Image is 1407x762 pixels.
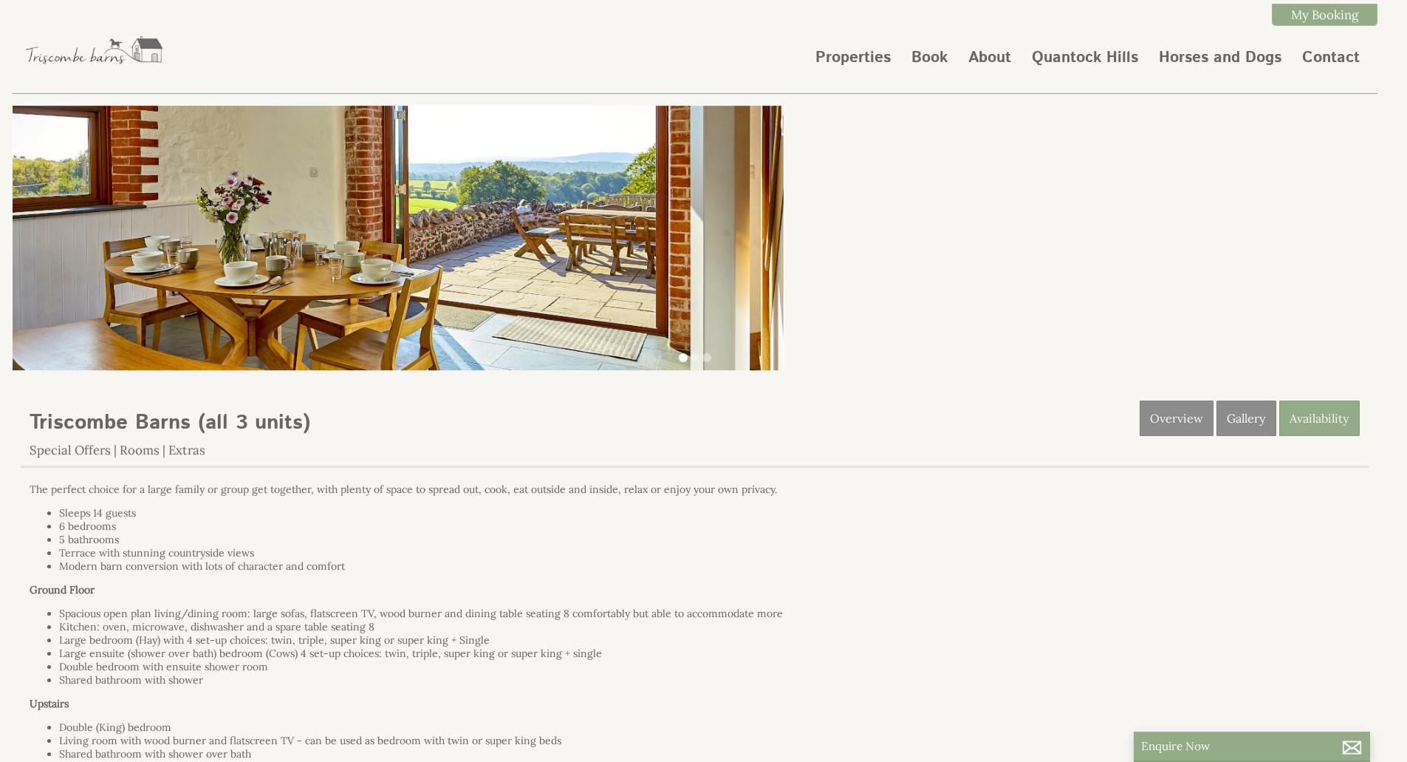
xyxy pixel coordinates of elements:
[1141,739,1363,753] p: Enquire Now
[30,697,69,710] strong: Upstairs
[120,442,160,458] a: Rooms
[59,506,911,520] li: Sleeps 14 guests
[59,620,911,633] li: Kitchen: oven, microwave, dishwasher and a spare table seating 8
[1279,401,1360,436] a: Availability
[21,24,168,75] img: Triscombe Barns
[815,47,891,69] a: Properties
[1032,47,1138,69] a: Quantock Hills
[59,633,911,647] li: Large bedroom (Hay) with 4 set-up choices: twin, triple, super king or super king + Single
[1216,401,1276,436] a: Gallery
[59,647,911,660] li: Large ensuite (shower over bath) bedroom (Cows) 4 set-up choices: twin, triple, super king or sup...
[59,721,911,734] li: Double (King) bedroom
[59,520,911,533] li: 6 bedrooms
[59,660,911,673] li: Double bedroom with ensuite shower room
[30,408,310,438] a: Triscombe Barns (all 3 units)
[911,47,948,69] a: Book
[30,442,111,458] a: Special Offers
[30,483,911,496] p: The perfect choice for a large family or group get together, with plenty of space to spread out, ...
[59,607,911,620] li: Spacious open plan living/dining room: large sofas, flatscreen TV, wood burner and dining table s...
[1272,4,1377,26] a: My Booking
[59,559,911,573] li: Modern barn conversion with lots of character and comfort
[59,673,911,687] li: Shared bathroom with shower
[59,533,911,546] li: 5 bathrooms
[59,546,911,559] li: Terrace with stunning countryside views
[168,442,205,458] a: Extras
[968,47,1011,69] a: About
[30,583,95,596] strong: Ground Floor
[1140,401,1213,436] a: Overview
[59,734,911,747] li: Living room with wood burner and flatscreen TV - can be used as bedroom with twin or super king beds
[59,747,911,761] li: Shared bathroom with shower over bath
[1159,47,1281,69] a: Horses and Dogs
[1302,47,1360,69] a: Contact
